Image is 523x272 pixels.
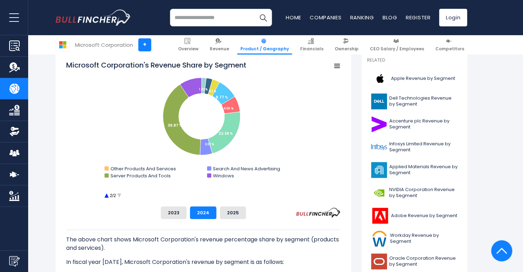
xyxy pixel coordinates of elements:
span: Ownership [335,46,359,52]
p: The above chart shows Microsoft Corporation's revenue percentage share by segment (products and s... [66,235,341,252]
img: ORCL logo [371,254,387,270]
a: Login [439,9,467,26]
a: + [138,38,151,51]
span: NVIDIA Corporation Revenue by Segment [389,187,458,199]
text: Windows [213,172,234,179]
img: AAPL logo [371,71,389,87]
img: MSFT logo [56,38,69,51]
span: Overview [178,46,199,52]
a: Accenture plc Revenue by Segment [367,115,462,134]
span: Adobe Revenue by Segment [391,213,457,219]
button: 2024 [190,207,216,219]
a: Blog [383,14,397,21]
span: Applied Materials Revenue by Segment [389,164,458,176]
a: Workday Revenue by Segment [367,229,462,248]
span: Revenue [210,46,229,52]
a: Applied Materials Revenue by Segment [367,160,462,180]
span: Oracle Corporation Revenue by Segment [389,255,458,267]
a: Revenue [207,35,232,55]
span: Product / Geography [240,46,289,52]
a: Oracle Corporation Revenue by Segment [367,252,462,271]
tspan: Microsoft Corporation's Revenue Share by Segment [66,60,246,70]
img: INFY logo [371,139,387,155]
a: NVIDIA Corporation Revenue by Segment [367,183,462,203]
tspan: 1.92 % [199,88,208,91]
span: CEO Salary / Employees [370,46,424,52]
svg: Microsoft Corporation's Revenue Share by Segment [66,60,341,201]
img: ACN logo [371,116,387,132]
span: Apple Revenue by Segment [391,76,455,82]
button: 2025 [220,207,246,219]
tspan: 6.68 % [224,107,233,110]
img: DELL logo [371,94,387,109]
img: Ownership [9,126,20,137]
a: Competitors [432,35,467,55]
a: CEO Salary / Employees [367,35,427,55]
a: Register [406,14,431,21]
tspan: 8.77 % [216,95,228,100]
text: Other Products And Services [111,165,176,172]
a: Infosys Limited Revenue by Segment [367,138,462,157]
text: Server Products And Tools [111,172,171,179]
a: Companies [310,14,342,21]
img: NVDA logo [371,185,387,201]
tspan: 39.87 % [168,123,182,128]
img: ADBE logo [371,208,389,224]
p: In fiscal year [DATE], Microsoft Corporation's revenue by segment is as follows: [66,258,341,266]
tspan: 3.1 % [209,89,216,93]
a: Overview [175,35,202,55]
a: Dell Technologies Revenue by Segment [367,92,462,111]
a: Go to homepage [56,10,131,26]
tspan: 22.39 % [219,131,233,136]
button: Search [254,9,272,26]
text: 2/2 [110,193,116,198]
tspan: 0.02 % [205,143,214,146]
span: Competitors [435,46,464,52]
div: Microsoft Corporation [75,41,133,49]
a: Financials [297,35,327,55]
p: Related [367,57,462,63]
span: Infosys Limited Revenue by Segment [389,141,458,153]
button: 2023 [161,207,187,219]
span: Financials [300,46,323,52]
a: Home [286,14,301,21]
img: WDAY logo [371,231,388,247]
a: Ownership [332,35,362,55]
a: Product / Geography [237,35,292,55]
span: Accenture plc Revenue by Segment [389,118,458,130]
a: Adobe Revenue by Segment [367,206,462,226]
img: bullfincher logo [56,10,131,26]
span: Dell Technologies Revenue by Segment [389,95,458,107]
text: Search And News Advertising [213,165,280,172]
a: Apple Revenue by Segment [367,69,462,88]
img: AMAT logo [371,162,387,178]
a: Ranking [350,14,374,21]
span: Workday Revenue by Segment [390,233,458,245]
